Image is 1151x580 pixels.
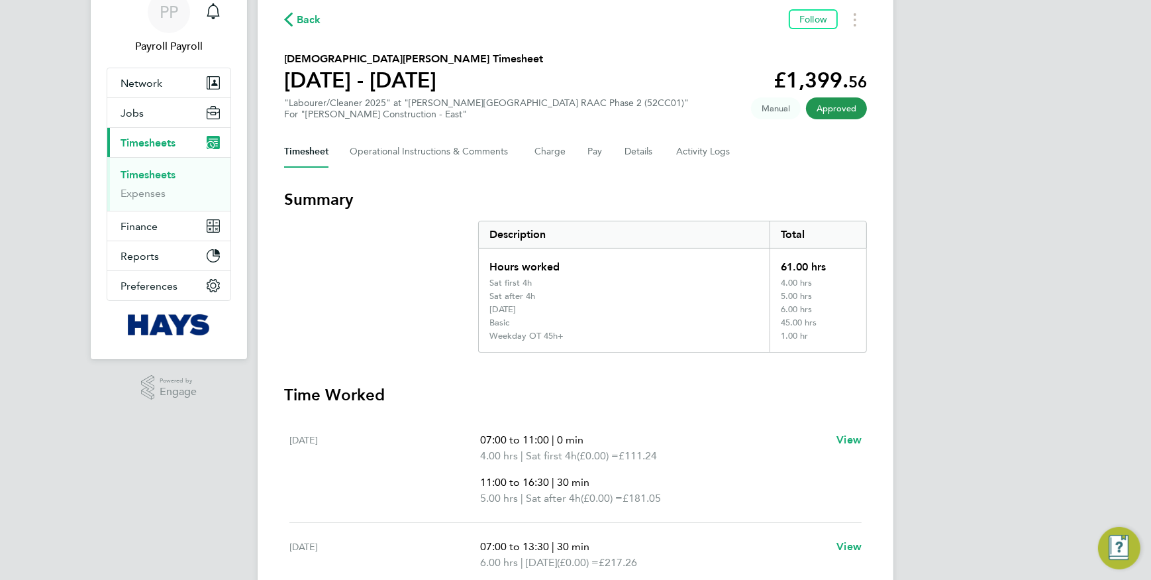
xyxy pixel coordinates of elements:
div: 1.00 hr [770,331,866,352]
button: Engage Resource Center [1098,527,1140,569]
div: Summary [478,221,867,353]
div: Weekday OT 45h+ [489,331,564,341]
span: 30 min [557,476,589,489]
span: Back [297,12,321,28]
span: | [521,556,523,569]
span: 30 min [557,540,589,553]
span: | [521,449,523,462]
span: Jobs [121,107,144,119]
span: Payroll Payroll [107,38,231,54]
app-decimal: £1,399. [774,68,867,93]
button: Pay [587,136,603,168]
span: Sat after 4h [526,491,581,506]
span: View [836,434,862,446]
button: Network [107,68,230,97]
span: PP [160,3,178,21]
button: Charge [534,136,566,168]
button: Timesheets Menu [843,9,867,30]
span: Follow [799,13,827,25]
span: This timesheet was manually created. [751,97,801,119]
span: 0 min [557,434,583,446]
span: | [552,540,554,553]
span: Sat first 4h [526,448,577,464]
span: This timesheet has been approved. [806,97,867,119]
a: View [836,539,862,555]
div: [DATE] [289,432,480,506]
button: Reports [107,241,230,270]
button: Back [284,11,321,28]
span: Powered by [160,375,197,386]
button: Details [625,136,655,168]
span: £111.24 [619,449,657,462]
span: | [552,434,554,446]
h3: Time Worked [284,384,867,406]
a: Go to home page [107,314,231,335]
div: For "[PERSON_NAME] Construction - East" [284,109,689,120]
button: Preferences [107,271,230,300]
button: Timesheet [284,136,328,168]
h2: [DEMOGRAPHIC_DATA][PERSON_NAME] Timesheet [284,51,543,67]
span: £217.26 [599,556,637,569]
div: Sat first 4h [489,278,532,288]
img: hays-logo-retina.png [128,314,211,335]
span: 07:00 to 11:00 [480,434,549,446]
span: Preferences [121,280,177,292]
span: Reports [121,250,159,262]
h1: [DATE] - [DATE] [284,67,543,93]
span: 07:00 to 13:30 [480,540,549,553]
button: Finance [107,211,230,241]
button: Activity Logs [676,136,732,168]
div: [DATE] [489,304,516,315]
div: Total [770,221,866,248]
span: Timesheets [121,137,175,149]
span: 11:00 to 16:30 [480,476,549,489]
button: Timesheets [107,128,230,157]
div: 6.00 hrs [770,304,866,318]
span: £181.05 [623,492,661,504]
div: 4.00 hrs [770,278,866,291]
span: (£0.00) = [557,556,599,569]
span: Engage [160,386,197,398]
div: Basic [489,318,509,328]
div: 61.00 hrs [770,249,866,278]
div: Sat after 4h [489,291,535,302]
a: Timesheets [121,168,175,181]
div: 45.00 hrs [770,318,866,331]
div: Description [479,221,770,248]
span: 4.00 hrs [480,449,518,462]
button: Operational Instructions & Comments [350,136,513,168]
span: 56 [848,72,867,91]
span: | [552,476,554,489]
span: | [521,492,523,504]
div: "Labourer/Cleaner 2025" at "[PERSON_NAME][GEOGRAPHIC_DATA] RAAC Phase 2 (52CC01)" [284,97,689,120]
span: [DATE] [526,555,557,571]
button: Jobs [107,98,230,127]
h3: Summary [284,189,867,210]
span: 5.00 hrs [480,492,518,504]
div: 5.00 hrs [770,291,866,304]
div: Timesheets [107,157,230,211]
span: (£0.00) = [581,492,623,504]
button: Follow [789,9,838,29]
div: Hours worked [479,249,770,278]
span: 6.00 hrs [480,556,518,569]
div: [DATE] [289,539,480,571]
span: View [836,540,862,553]
a: Powered byEngage [141,375,197,400]
span: (£0.00) = [577,449,619,462]
a: Expenses [121,187,166,200]
span: Network [121,77,162,89]
span: Finance [121,220,158,233]
a: View [836,432,862,448]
